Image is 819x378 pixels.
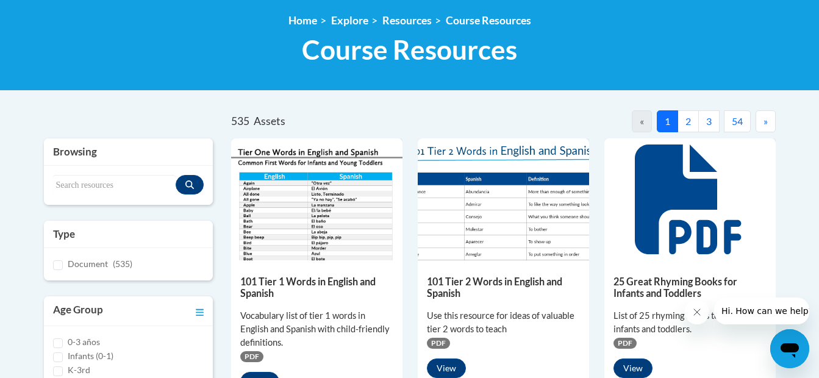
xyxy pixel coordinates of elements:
[254,115,285,127] span: Assets
[53,175,176,196] input: Search resources
[231,138,402,260] img: d35314be-4b7e-462d-8f95-b17e3d3bb747.pdf
[724,110,751,132] button: 54
[176,175,204,194] button: Search resources
[503,110,775,132] nav: Pagination Navigation
[446,14,531,27] a: Course Resources
[418,138,589,260] img: 836e94b2-264a-47ae-9840-fb2574307f3b.pdf
[613,338,637,349] span: PDF
[302,34,517,66] span: Course Resources
[68,349,113,363] label: Infants (0-1)
[331,14,368,27] a: Explore
[7,9,99,18] span: Hi. How can we help?
[427,338,450,349] span: PDF
[613,309,767,336] div: List of 25 rhyming books to read with infants and toddlers.
[756,110,776,132] button: Next
[657,110,678,132] button: 1
[427,358,466,378] button: View
[240,276,393,299] h5: 101 Tier 1 Words in English and Spanish
[382,14,432,27] a: Resources
[427,276,580,299] h5: 101 Tier 2 Words in English and Spanish
[113,259,132,269] span: (535)
[53,227,204,241] h3: Type
[288,14,317,27] a: Home
[685,300,709,324] iframe: Close message
[698,110,720,132] button: 3
[714,298,809,324] iframe: Message from company
[427,309,580,336] div: Use this resource for ideas of valuable tier 2 words to teach
[678,110,699,132] button: 2
[613,358,653,378] button: View
[240,351,263,362] span: PDF
[240,309,393,349] div: Vocabulary list of tier 1 words in English and Spanish with child-friendly definitions.
[613,276,767,299] h5: 25 Great Rhyming Books for Infants and Toddlers
[53,144,204,159] h3: Browsing
[770,329,809,368] iframe: Button to launch messaging window
[68,335,100,349] label: 0-3 años
[68,259,108,269] span: Document
[53,302,103,319] h3: Age Group
[196,302,204,319] a: Toggle collapse
[231,115,249,127] span: 535
[68,363,90,377] label: K-3rd
[764,115,768,127] span: »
